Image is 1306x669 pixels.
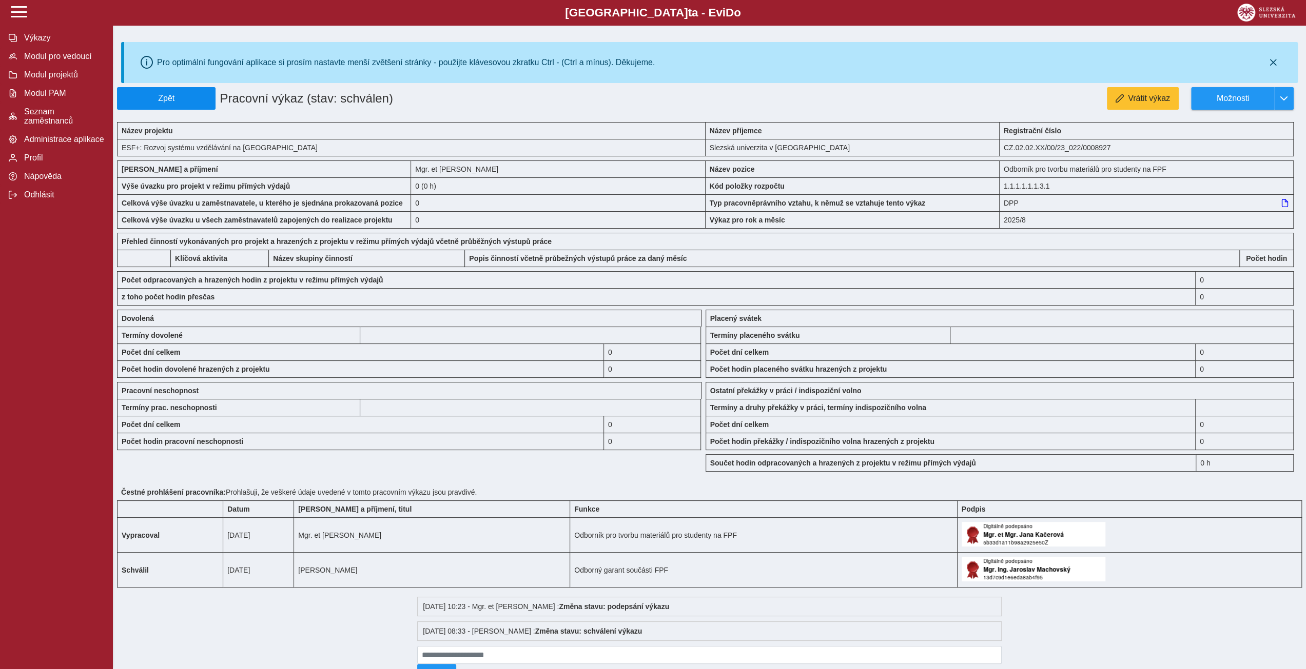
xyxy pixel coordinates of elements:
b: Počet hodin dovolené hrazených z projektu [122,365,270,373]
b: Počet odpracovaných a hrazených hodin z projektu v režimu přímých výdajů [122,276,383,284]
img: Digitálně podepsáno uživatelem [962,522,1105,546]
span: Administrace aplikace [21,135,104,144]
b: Název skupiny činností [273,254,353,262]
b: Změna stavu: podepsání výkazu [559,602,669,611]
span: [DATE] [227,531,250,539]
div: 1.1.1.1.1.1.3.1 [1000,177,1294,194]
button: Vrátit výkaz [1107,87,1179,110]
span: o [734,6,741,19]
b: Celková výše úvazku u zaměstnavatele, u kterého je sjednána prokazovaná pozice [122,199,403,207]
td: Mgr. et [PERSON_NAME] [294,518,570,553]
b: Klíčová aktivita [175,254,227,262]
b: Celková výše úvazku u všech zaměstnavatelů zapojených do realizace projektu [122,216,393,224]
div: 0 [604,360,701,378]
b: Počet dní celkem [122,420,180,429]
div: 0 [411,194,705,211]
div: 0 [1196,433,1294,450]
span: Modul pro vedoucí [21,52,104,61]
b: Součet hodin odpracovaných a hrazených z projektu v režimu přímých výdajů [710,459,976,467]
b: Počet hodin [1240,254,1293,262]
b: Počet hodin překážky / indispozičního volna hrazených z projektu [710,437,934,445]
b: Počet dní celkem [122,348,180,356]
b: Popis činností včetně průbežných výstupů práce za daný měsíc [469,254,687,262]
b: Počet dní celkem [710,348,769,356]
b: Termíny a druhy překážky v práci, termíny indispozičního volna [710,403,926,412]
div: 0 [604,343,701,360]
button: Zpět [117,87,216,110]
span: Vrátit výkaz [1128,94,1170,103]
div: 2025/8 [1000,211,1294,229]
div: 0 (0 h) [411,177,705,194]
span: Profil [21,153,104,163]
b: Název pozice [710,165,755,173]
div: DPP [1000,194,1294,211]
div: Odborník pro tvorbu materiálů pro studenty na FPF [1000,160,1294,177]
span: Modul projektů [21,70,104,79]
b: Název projektu [122,127,173,135]
b: Výše úvazku pro projekt v režimu přímých výdajů [122,182,290,190]
div: Slezská univerzita v [GEOGRAPHIC_DATA] [706,139,1000,156]
b: Název příjemce [710,127,762,135]
div: 0 [1196,343,1294,360]
img: Digitálně podepsáno schvalovatelem [962,557,1105,581]
b: Dovolená [122,314,154,322]
b: Změna stavu: schválení výkazu [535,627,642,635]
b: Termíny placeného svátku [710,331,800,339]
div: 0 [1196,360,1294,378]
span: t [688,6,691,19]
div: 0 [604,433,701,450]
div: [DATE] 08:33 - [PERSON_NAME] : [417,621,1002,641]
b: z toho počet hodin přesčas [122,293,215,301]
td: Odborný garant součásti FPF [570,553,957,587]
b: Datum [227,505,250,513]
span: Odhlásit [21,190,104,199]
b: Termíny prac. neschopnosti [122,403,217,412]
b: Schválil [122,566,149,574]
div: ESF+: Rozvoj systému vzdělávání na [GEOGRAPHIC_DATA] [117,139,706,156]
span: Modul PAM [21,89,104,98]
b: Pracovní neschopnost [122,387,199,395]
div: Mgr. et [PERSON_NAME] [411,160,705,177]
div: 0 [1196,288,1294,306]
b: Ostatní překážky v práci / indispoziční volno [710,387,862,395]
span: Možnosti [1200,94,1266,103]
td: [PERSON_NAME] [294,553,570,587]
button: Možnosti [1191,87,1274,110]
td: Odborník pro tvorbu materiálů pro studenty na FPF [570,518,957,553]
div: Pro optimální fungování aplikace si prosím nastavte menší zvětšení stránky - použijte klávesovou ... [157,58,655,67]
b: Kód položky rozpočtu [710,182,785,190]
b: Počet dní celkem [710,420,769,429]
b: Vypracoval [122,531,160,539]
div: 0 [1196,271,1294,288]
b: Čestné prohlášení pracovníka: [121,488,226,496]
div: Prohlašuji, že veškeré údaje uvedené v tomto pracovním výkazu jsou pravdivé. [117,484,1302,500]
span: [DATE] [227,566,250,574]
b: [PERSON_NAME] a příjmení, titul [298,505,412,513]
div: [DATE] 10:23 - Mgr. et [PERSON_NAME] : [417,597,1002,616]
b: Výkaz pro rok a měsíc [710,216,785,224]
img: logo_web_su.png [1237,4,1295,22]
span: Nápověda [21,172,104,181]
span: Výkazy [21,33,104,43]
div: 0 [604,416,701,433]
b: Přehled činností vykonávaných pro projekt a hrazených z projektu v režimu přímých výdajů včetně p... [122,237,552,246]
b: [GEOGRAPHIC_DATA] a - Evi [31,6,1275,19]
span: Zpět [122,94,211,103]
b: Placený svátek [710,314,762,322]
b: Termíny dovolené [122,331,183,339]
b: Registrační číslo [1004,127,1061,135]
b: Počet hodin pracovní neschopnosti [122,437,243,445]
b: Podpis [962,505,986,513]
b: Počet hodin placeného svátku hrazených z projektu [710,365,887,373]
div: CZ.02.02.XX/00/23_022/0008927 [1000,139,1294,156]
b: [PERSON_NAME] a příjmení [122,165,218,173]
span: D [726,6,734,19]
b: Funkce [574,505,599,513]
span: Seznam zaměstnanců [21,107,104,126]
b: Typ pracovněprávního vztahu, k němuž se vztahuje tento výkaz [710,199,926,207]
h1: Pracovní výkaz (stav: schválen) [216,87,611,110]
div: 0 [1196,416,1294,433]
div: 0 [411,211,705,229]
div: 0 h [1196,454,1294,472]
